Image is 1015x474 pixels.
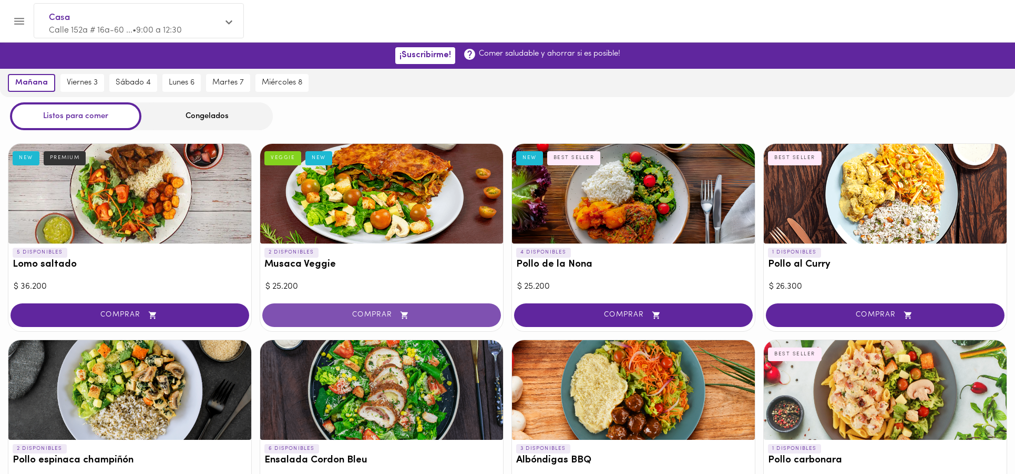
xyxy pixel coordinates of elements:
h3: Albóndigas BBQ [516,455,751,466]
p: Comer saludable y ahorrar si es posible! [479,48,620,59]
h3: Pollo al Curry [768,259,1002,270]
div: Pollo al Curry [764,144,1007,244]
iframe: Messagebird Livechat Widget [954,413,1004,464]
div: Musaca Veggie [260,144,503,244]
button: miércoles 8 [255,74,309,92]
span: Casa [49,11,218,25]
span: mañana [15,78,48,88]
button: COMPRAR [514,303,753,327]
div: BEST SELLER [547,151,601,165]
button: COMPRAR [766,303,1004,327]
div: Pollo de la Nona [512,144,755,244]
div: BEST SELLER [768,151,822,165]
span: lunes 6 [169,78,194,88]
p: 4 DISPONIBLES [516,248,571,257]
p: 1 DISPONIBLES [768,248,821,257]
span: sábado 4 [116,78,151,88]
button: ¡Suscribirme! [395,47,455,64]
span: martes 7 [212,78,244,88]
div: VEGGIE [264,151,301,165]
span: COMPRAR [779,311,991,320]
h3: Pollo de la Nona [516,259,751,270]
span: COMPRAR [527,311,740,320]
div: NEW [516,151,543,165]
div: Listos para comer [10,102,141,130]
span: viernes 3 [67,78,98,88]
p: 5 DISPONIBLES [13,248,67,257]
div: $ 26.300 [769,281,1001,293]
span: ¡Suscribirme! [399,50,451,60]
div: Pollo carbonara [764,340,1007,440]
div: BEST SELLER [768,347,822,361]
div: $ 36.200 [14,281,246,293]
div: Ensalada Cordon Bleu [260,340,503,440]
button: lunes 6 [162,74,201,92]
h3: Pollo espinaca champiñón [13,455,247,466]
div: $ 25.200 [517,281,750,293]
button: Menu [6,8,32,34]
p: 6 DISPONIBLES [264,444,319,454]
button: mañana [8,74,55,92]
span: Calle 152a # 16a-60 ... • 9:00 a 12:30 [49,26,182,35]
h3: Musaca Veggie [264,259,499,270]
button: COMPRAR [11,303,249,327]
div: NEW [13,151,39,165]
h3: Pollo carbonara [768,455,1002,466]
div: PREMIUM [44,151,86,165]
div: Lomo saltado [8,144,251,244]
p: 2 DISPONIBLES [264,248,319,257]
div: Pollo espinaca champiñón [8,340,251,440]
p: 3 DISPONIBLES [516,444,570,454]
span: COMPRAR [24,311,236,320]
button: COMPRAR [262,303,501,327]
button: viernes 3 [60,74,104,92]
p: 2 DISPONIBLES [13,444,67,454]
span: miércoles 8 [262,78,302,88]
button: martes 7 [206,74,250,92]
p: 1 DISPONIBLES [768,444,821,454]
h3: Ensalada Cordon Bleu [264,455,499,466]
span: COMPRAR [275,311,488,320]
h3: Lomo saltado [13,259,247,270]
div: Congelados [141,102,273,130]
button: sábado 4 [109,74,157,92]
div: NEW [305,151,332,165]
div: $ 25.200 [265,281,498,293]
div: Albóndigas BBQ [512,340,755,440]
